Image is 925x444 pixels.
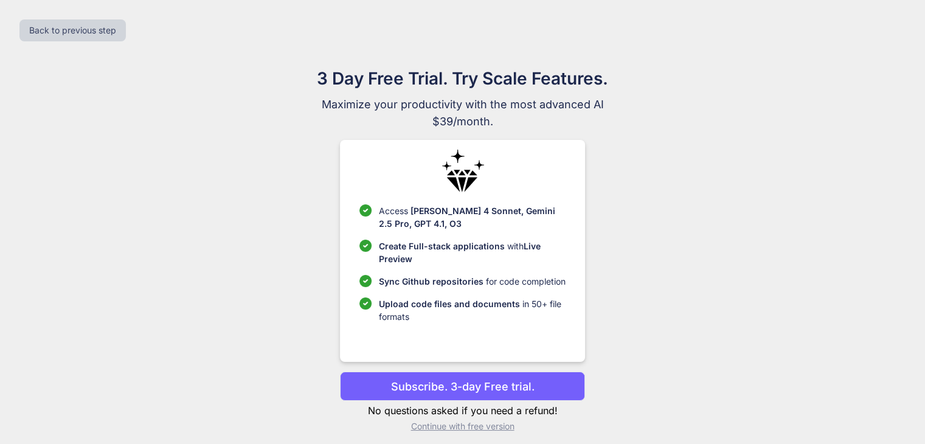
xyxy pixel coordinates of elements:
p: for code completion [379,275,566,288]
span: Sync Github repositories [379,276,483,286]
p: Continue with free version [340,420,585,432]
button: Subscribe. 3-day Free trial. [340,372,585,401]
p: Access [379,204,566,230]
span: $39/month. [258,113,667,130]
p: Subscribe. 3-day Free trial. [391,378,535,395]
p: in 50+ file formats [379,297,566,323]
p: with [379,240,566,265]
img: checklist [359,240,372,252]
p: No questions asked if you need a refund! [340,403,585,418]
img: checklist [359,204,372,217]
img: checklist [359,297,372,310]
img: checklist [359,275,372,287]
button: Back to previous step [19,19,126,41]
span: Upload code files and documents [379,299,520,309]
h1: 3 Day Free Trial. Try Scale Features. [258,66,667,91]
span: Maximize your productivity with the most advanced AI [258,96,667,113]
span: [PERSON_NAME] 4 Sonnet, Gemini 2.5 Pro, GPT 4.1, O3 [379,206,555,229]
span: Create Full-stack applications [379,241,507,251]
